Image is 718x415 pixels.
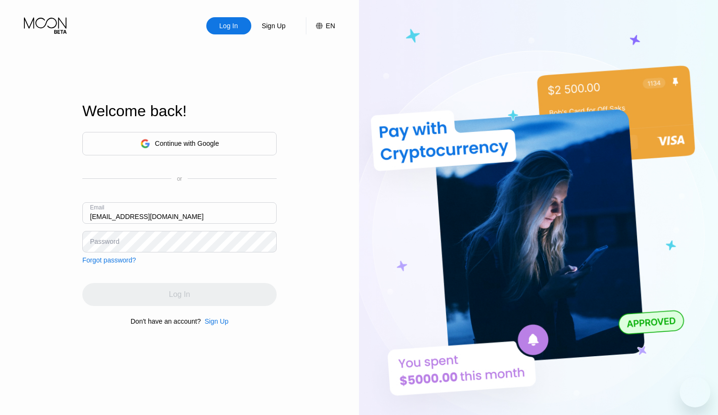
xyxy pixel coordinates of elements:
div: Sign Up [261,21,287,31]
div: Forgot password? [82,256,136,264]
div: Sign Up [201,317,228,325]
div: EN [326,22,335,30]
div: Sign Up [251,17,296,34]
div: Password [90,238,119,245]
div: Sign Up [204,317,228,325]
div: Don't have an account? [131,317,201,325]
iframe: Button to launch messaging window [680,377,710,407]
div: Continue with Google [82,132,277,155]
div: Log In [206,17,251,34]
div: Email [90,204,104,211]
div: or [177,175,182,182]
div: Continue with Google [155,140,219,147]
div: EN [306,17,335,34]
div: Welcome back! [82,102,277,120]
div: Log In [218,21,239,31]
